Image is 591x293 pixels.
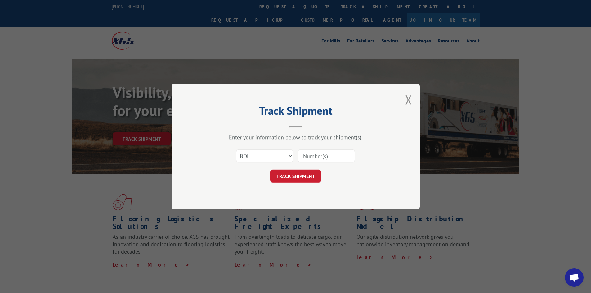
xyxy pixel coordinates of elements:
div: Open chat [565,268,584,287]
button: TRACK SHIPMENT [270,170,321,183]
div: Enter your information below to track your shipment(s). [203,134,389,141]
button: Close modal [405,91,412,108]
input: Number(s) [298,149,355,162]
h2: Track Shipment [203,106,389,118]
